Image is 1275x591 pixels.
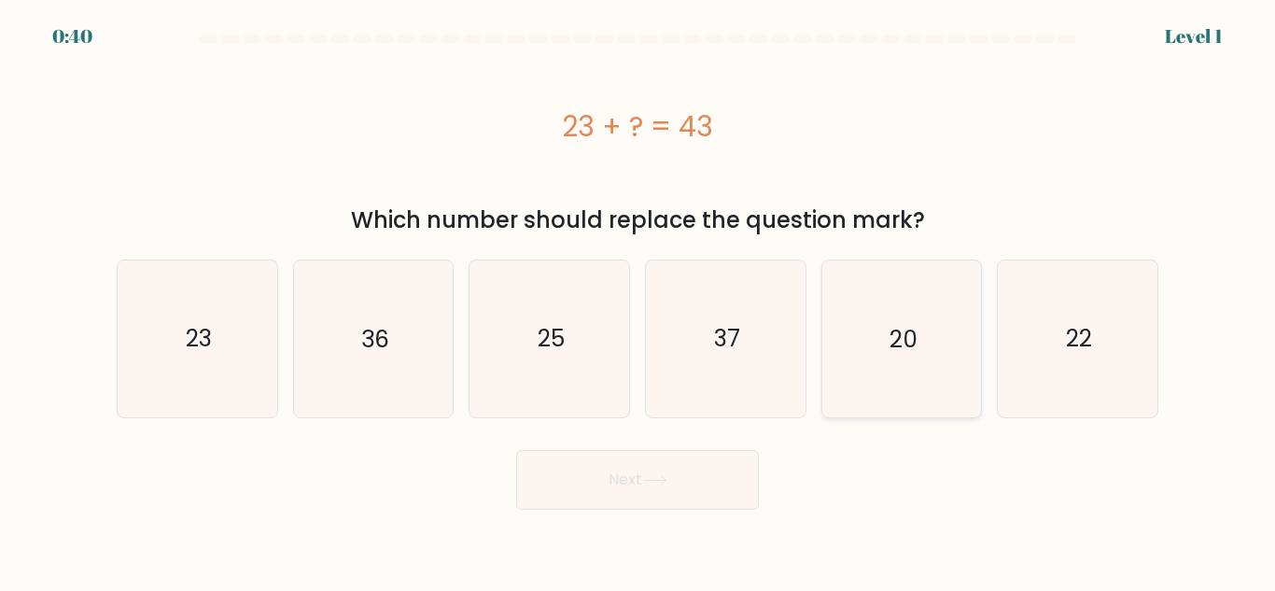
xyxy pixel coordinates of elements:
div: 0:40 [52,22,92,50]
button: Next [516,450,759,510]
text: 22 [1066,322,1092,355]
text: 20 [890,322,918,355]
text: 25 [538,322,565,355]
text: 36 [361,322,389,355]
text: 23 [186,322,212,355]
text: 37 [714,322,740,355]
div: Level 1 [1165,22,1223,50]
div: 23 + ? = 43 [117,106,1158,148]
div: Which number should replace the question mark? [128,204,1147,237]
